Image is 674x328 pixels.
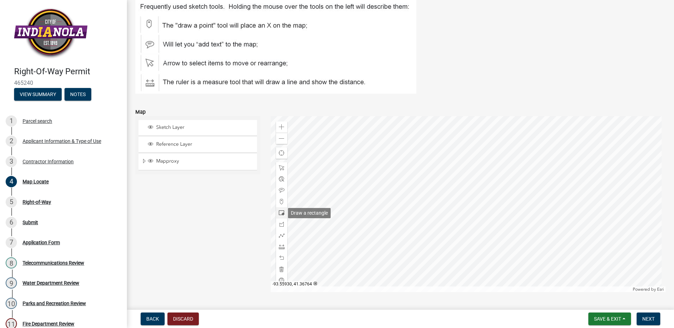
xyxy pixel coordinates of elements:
span: 465240 [14,80,113,86]
div: 10 [6,298,17,309]
div: Reference Layer [147,141,255,148]
button: View Summary [14,88,62,101]
div: Contractor Information [23,159,74,164]
div: Zoom in [276,121,287,133]
div: 1 [6,115,17,127]
div: Sketch Layer [147,124,255,131]
div: Parks and Recreation Review [23,301,86,306]
div: 8 [6,257,17,269]
li: Mapproxy [139,154,257,170]
div: 7 [6,237,17,248]
div: Draw a rectangle [288,208,331,218]
li: Reference Layer [139,137,257,153]
div: Powered by [631,286,666,292]
span: Expand [141,158,147,165]
div: 3 [6,156,17,167]
span: Mapproxy [154,158,255,164]
div: Water Department Review [23,280,79,285]
button: Back [141,313,165,325]
div: 9 [6,277,17,289]
button: Discard [167,313,199,325]
span: Save & Exit [594,316,621,322]
div: Parcel search [23,119,52,124]
button: Next [637,313,660,325]
div: Find my location [276,147,287,159]
div: Mapproxy [147,158,255,165]
img: City of Indianola, Iowa [14,7,87,59]
h4: Right-Of-Way Permit [14,67,121,77]
button: Save & Exit [588,313,631,325]
div: 4 [6,176,17,187]
label: Map [135,110,146,115]
div: Application Form [23,240,60,245]
div: 6 [6,217,17,228]
div: Right-of-Way [23,200,51,204]
span: Back [146,316,159,322]
div: 5 [6,196,17,208]
wm-modal-confirm: Summary [14,92,62,97]
div: 2 [6,135,17,147]
ul: Layer List [138,118,258,172]
div: Zoom out [276,133,287,144]
div: Submit [23,220,38,225]
wm-modal-confirm: Notes [65,92,91,97]
span: Next [642,316,655,322]
div: Applicant Information & Type of Use [23,139,101,144]
button: Notes [65,88,91,101]
div: Fire Department Review [23,321,74,326]
span: Reference Layer [154,141,255,147]
div: Telecommunications Review [23,260,84,265]
div: Map Locate [23,179,49,184]
li: Sketch Layer [139,120,257,136]
span: Sketch Layer [154,124,255,131]
a: Esri [657,287,664,292]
